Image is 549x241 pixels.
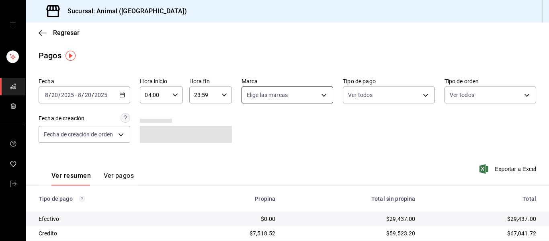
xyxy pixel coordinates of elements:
[450,91,474,99] span: Ver todos
[49,92,51,98] span: /
[39,78,130,84] label: Fecha
[53,29,80,37] span: Regresar
[44,130,113,138] span: Fecha de creación de orden
[51,172,91,185] button: Ver resumen
[193,196,275,202] div: Propina
[84,92,92,98] input: --
[10,21,16,27] button: open drawer
[247,91,288,99] span: Elige las marcas
[61,92,74,98] input: ----
[92,92,94,98] span: /
[39,196,180,202] div: Tipo de pago
[82,92,84,98] span: /
[189,78,232,84] label: Hora fin
[193,229,275,237] div: $7,518.52
[39,229,180,237] div: Credito
[348,91,373,99] span: Ver todos
[343,78,434,84] label: Tipo de pago
[445,78,536,84] label: Tipo de orden
[94,92,108,98] input: ----
[39,114,84,123] div: Fecha de creación
[51,92,58,98] input: --
[242,78,333,84] label: Marca
[428,196,536,202] div: Total
[288,215,415,223] div: $29,437.00
[104,172,134,185] button: Ver pagos
[78,92,82,98] input: --
[61,6,187,16] h3: Sucursal: Animal ([GEOGRAPHIC_DATA])
[75,92,77,98] span: -
[66,51,76,61] img: Tooltip marker
[428,229,536,237] div: $67,041.72
[428,215,536,223] div: $29,437.00
[288,229,415,237] div: $59,523.20
[288,196,415,202] div: Total sin propina
[481,164,536,174] button: Exportar a Excel
[39,49,61,62] div: Pagos
[193,215,275,223] div: $0.00
[79,196,85,202] svg: Los pagos realizados con Pay y otras terminales son montos brutos.
[140,78,182,84] label: Hora inicio
[39,215,180,223] div: Efectivo
[58,92,61,98] span: /
[45,92,49,98] input: --
[51,172,134,185] div: navigation tabs
[39,29,80,37] button: Regresar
